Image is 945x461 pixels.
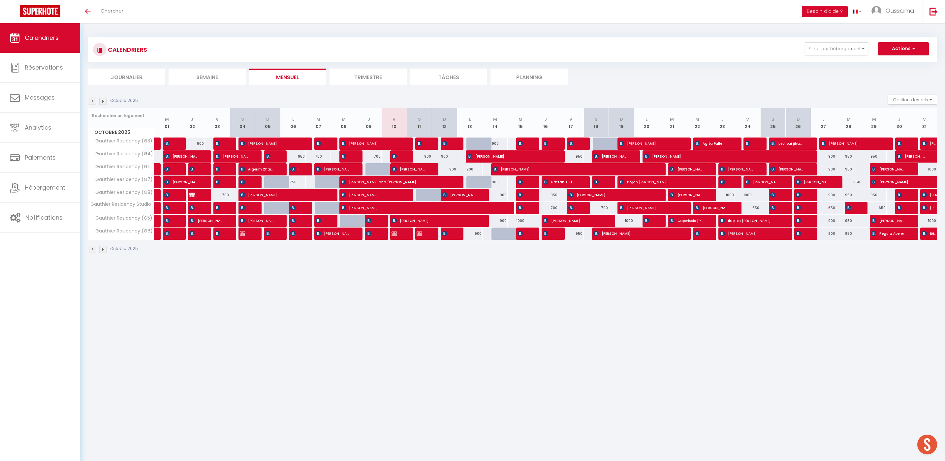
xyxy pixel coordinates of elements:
span: Notifications [25,213,63,222]
span: Gauthier Residency Studio (G1) [89,202,155,207]
span: Agita Pulle [694,137,728,150]
span: [PERSON_NAME] [568,189,653,201]
span: [PERSON_NAME] [897,201,905,214]
span: [PERSON_NAME] [392,227,400,240]
span: Messages [25,93,55,102]
span: [PERSON_NAME] [720,227,779,240]
h3: CALENDRIERS [106,42,147,57]
abbr: V [746,116,749,122]
span: [PERSON_NAME] [290,201,299,214]
li: Tâches [410,69,487,85]
th: 29 [861,108,887,138]
abbr: V [393,116,395,122]
span: bettioui jihane [770,137,804,150]
div: 950 [836,163,862,175]
span: [PERSON_NAME] [745,137,753,150]
div: 650 [811,202,836,214]
span: [PERSON_NAME] [341,150,349,163]
th: 01 [154,108,180,138]
span: [PERSON_NAME] [518,201,526,214]
a: [PERSON_NAME] [154,163,158,176]
span: [PERSON_NAME] [796,176,830,188]
span: [PERSON_NAME] [366,227,375,240]
span: [PERSON_NAME] [796,201,804,214]
abbr: J [898,116,900,122]
abbr: L [292,116,294,122]
button: Besoin d'aide ? [802,6,848,17]
span: Paiements [25,153,56,162]
th: 18 [583,108,609,138]
span: [PERSON_NAME] [467,150,552,163]
div: 950 [836,228,862,240]
th: 06 [280,108,306,138]
span: [PERSON_NAME] [442,137,451,150]
abbr: J [367,116,370,122]
abbr: V [569,116,572,122]
span: غرم الله الزهراني [164,137,173,150]
span: [PERSON_NAME] de [PERSON_NAME] [745,176,779,188]
abbr: S [772,116,774,122]
span: [PERSON_NAME] [593,176,602,188]
span: [PERSON_NAME] [164,214,173,227]
span: [PERSON_NAME] [593,227,678,240]
li: Semaine [169,69,246,85]
abbr: V [923,116,926,122]
span: [PERSON_NAME] [189,189,198,201]
th: 02 [179,108,205,138]
span: [PERSON_NAME] [694,201,728,214]
span: [PERSON_NAME] [215,201,223,214]
span: [PERSON_NAME] [215,176,223,188]
span: [PERSON_NAME] [341,201,502,214]
span: [PERSON_NAME] [543,137,551,150]
span: [PERSON_NAME] [821,137,880,150]
span: Chercher [101,7,123,14]
span: Calendriers [25,34,59,42]
span: Gauthier Residency (G6) [89,228,154,235]
abbr: J [191,116,193,122]
button: Actions [878,42,929,55]
a: [PERSON_NAME] [154,189,158,201]
img: logout [929,7,938,15]
abbr: M [165,116,169,122]
span: [PERSON_NAME] [164,201,173,214]
div: 650 [861,202,887,214]
span: [PERSON_NAME] [240,189,325,201]
span: [PERSON_NAME] [417,137,425,150]
th: 08 [331,108,356,138]
div: 900 [432,150,457,163]
span: Regula Aberer [871,227,905,240]
span: Gauthier Residency (G8) [89,189,154,196]
div: 950 [558,150,584,163]
p: Octobre 2025 [110,246,138,252]
th: 24 [735,108,760,138]
span: [PERSON_NAME] [442,227,451,240]
span: [PERSON_NAME] [240,227,248,240]
span: [PERSON_NAME] [619,137,678,150]
span: Sofiene AIT ALLA [290,214,299,227]
th: 28 [836,108,862,138]
abbr: S [418,116,421,122]
span: [PERSON_NAME] [290,227,299,240]
span: [PERSON_NAME] [240,176,248,188]
a: [PERSON_NAME] [154,202,158,214]
span: [PERSON_NAME] [669,189,703,201]
li: Trimestre [330,69,407,85]
span: [PERSON_NAME] [189,214,223,227]
abbr: D [620,116,623,122]
span: [PERSON_NAME] [316,227,350,240]
span: [PERSON_NAME] [796,214,804,227]
span: [PERSON_NAME] [341,189,400,201]
img: ... [871,6,881,16]
abbr: M [695,116,699,122]
span: [PERSON_NAME] and [PERSON_NAME] [341,176,451,188]
span: [PERSON_NAME] [265,150,274,163]
div: 900 [811,163,836,175]
span: [PERSON_NAME] [PERSON_NAME] [846,201,855,214]
th: 31 [912,108,937,138]
abbr: D [797,116,800,122]
abbr: S [241,116,244,122]
span: [PERSON_NAME] [164,150,198,163]
span: [PERSON_NAME] [392,150,400,163]
th: 15 [508,108,533,138]
span: [PERSON_NAME] [164,227,173,240]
